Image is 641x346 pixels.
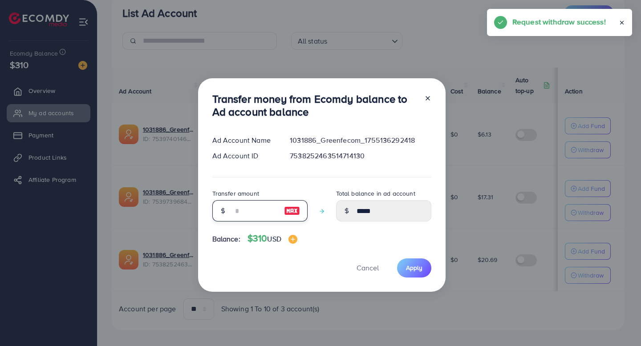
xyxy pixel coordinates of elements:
[336,189,415,198] label: Total balance in ad account
[212,189,259,198] label: Transfer amount
[283,151,438,161] div: 7538252463514714130
[406,263,422,272] span: Apply
[288,235,297,244] img: image
[212,234,240,244] span: Balance:
[205,151,283,161] div: Ad Account ID
[512,16,606,28] h5: Request withdraw success!
[397,258,431,278] button: Apply
[603,306,634,339] iframe: Chat
[284,205,300,216] img: image
[205,135,283,145] div: Ad Account Name
[212,93,417,118] h3: Transfer money from Ecomdy balance to Ad account balance
[345,258,390,278] button: Cancel
[283,135,438,145] div: 1031886_Greenfecom_1755136292418
[267,234,281,244] span: USD
[357,263,379,273] span: Cancel
[247,233,297,244] h4: $310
